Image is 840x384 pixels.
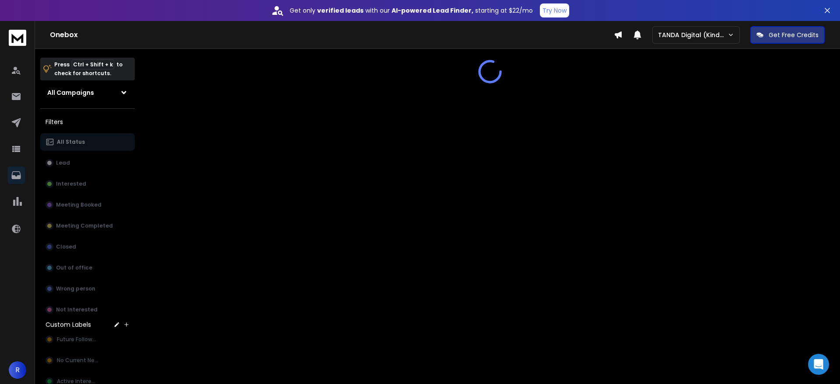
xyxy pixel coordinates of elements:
[317,6,364,15] strong: verified leads
[769,31,819,39] p: Get Free Credits
[808,354,829,375] div: Open Intercom Messenger
[54,60,122,78] p: Press to check for shortcuts.
[72,59,114,69] span: Ctrl + Shift + k
[750,26,825,44] button: Get Free Credits
[40,116,135,128] h3: Filters
[540,3,569,17] button: Try Now
[392,6,473,15] strong: AI-powered Lead Finder,
[9,361,26,379] button: R
[290,6,533,15] p: Get only with our starting at $22/mo
[658,31,728,39] p: TANDA Digital (Kind Studio)
[45,320,91,329] h3: Custom Labels
[47,88,94,97] h1: All Campaigns
[50,30,614,40] h1: Onebox
[9,30,26,46] img: logo
[40,84,135,101] button: All Campaigns
[542,6,567,15] p: Try Now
